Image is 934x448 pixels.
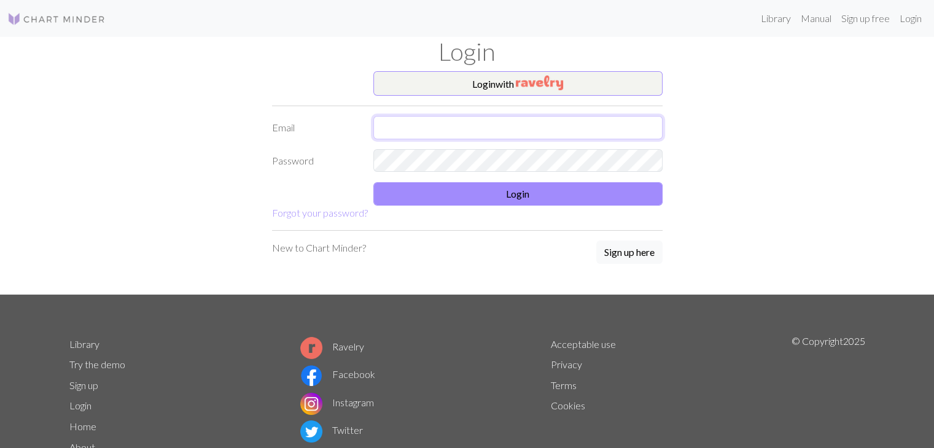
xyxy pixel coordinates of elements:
a: Sign up free [836,6,895,31]
img: Ravelry logo [300,337,322,359]
h1: Login [62,37,873,66]
a: Try the demo [69,358,125,370]
button: Login [373,182,663,206]
a: Manual [796,6,836,31]
a: Instagram [300,396,374,408]
label: Email [265,116,366,139]
a: Library [756,6,796,31]
img: Twitter logo [300,420,322,442]
a: Facebook [300,368,375,380]
button: Sign up here [596,241,663,264]
label: Password [265,149,366,172]
img: Facebook logo [300,365,322,387]
a: Login [895,6,927,31]
a: Home [69,420,96,432]
img: Ravelry [516,75,563,90]
a: Acceptable use [551,338,616,350]
a: Ravelry [300,341,364,352]
img: Instagram logo [300,393,322,415]
a: Library [69,338,99,350]
a: Sign up here [596,241,663,265]
a: Privacy [551,358,582,370]
a: Login [69,400,91,411]
img: Logo [7,12,106,26]
a: Cookies [551,400,585,411]
p: New to Chart Minder? [272,241,366,255]
a: Forgot your password? [272,207,368,218]
button: Loginwith [373,71,663,96]
a: Sign up [69,379,98,391]
a: Twitter [300,424,363,436]
a: Terms [551,379,577,391]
